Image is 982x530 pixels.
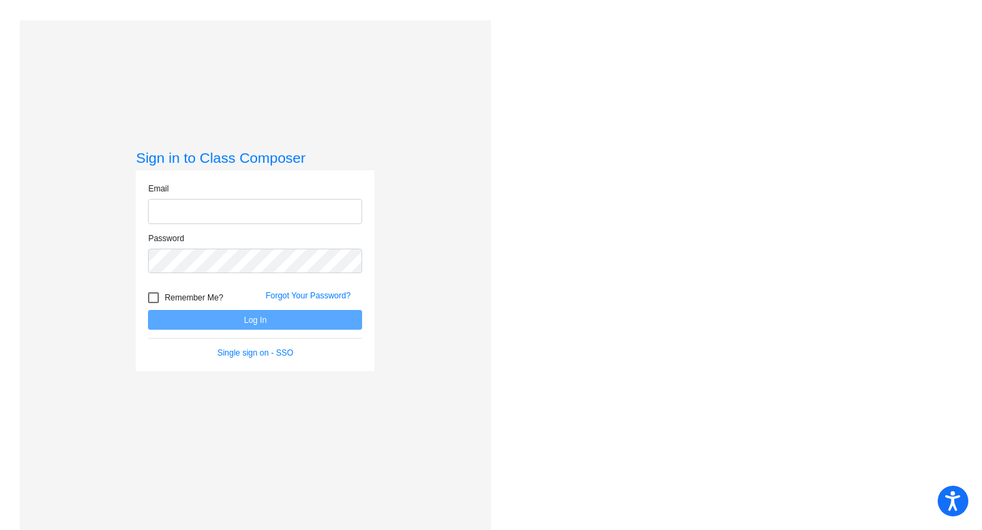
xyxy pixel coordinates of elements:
label: Email [148,183,168,195]
button: Log In [148,310,362,330]
span: Remember Me? [164,290,223,306]
a: Single sign on - SSO [218,348,293,358]
a: Forgot Your Password? [265,291,351,300]
label: Password [148,232,184,245]
h3: Sign in to Class Composer [136,149,374,166]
